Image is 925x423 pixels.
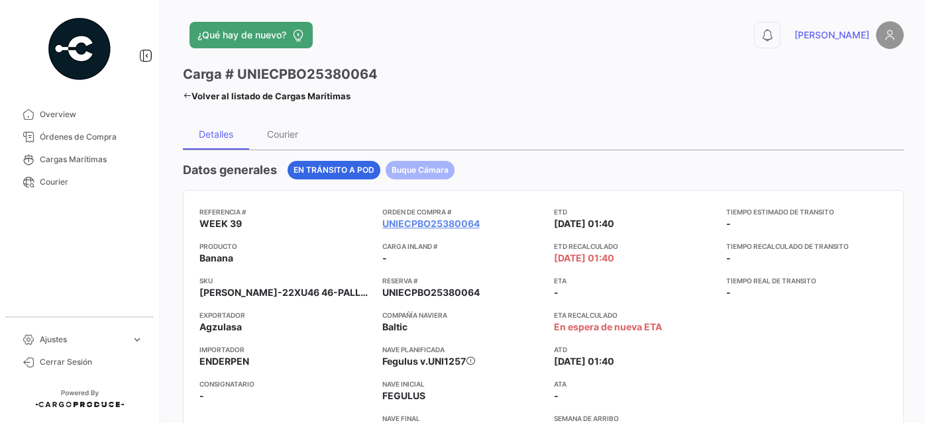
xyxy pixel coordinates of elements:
app-card-info-title: Compañía naviera [382,310,544,320]
span: [DATE] 01:40 [554,252,614,265]
app-card-info-title: SKU [199,275,372,286]
span: Buque Cámara [392,164,449,176]
span: ¿Qué hay de nuevo? [197,28,286,42]
span: - [554,286,559,299]
span: - [382,252,387,265]
span: Courier [40,176,143,188]
span: UNIECPBO25380064 [382,286,480,299]
app-card-info-title: Nave inicial [382,379,544,389]
app-card-info-title: Tiempo real de transito [726,275,888,286]
span: Ajustes [40,334,126,346]
button: ¿Qué hay de nuevo? [190,22,313,48]
app-card-info-title: Tiempo recalculado de transito [726,241,888,252]
app-card-info-title: ATD [554,344,716,355]
app-card-info-title: Consignatario [199,379,372,389]
h4: Datos generales [183,161,277,179]
span: - [554,389,559,402]
a: Órdenes de Compra [11,126,148,148]
a: Courier [11,171,148,193]
app-card-info-title: Carga inland # [382,241,544,252]
span: [DATE] 01:40 [554,355,614,368]
span: Banana [199,252,233,265]
span: En espera de nueva ETA [554,320,662,334]
app-card-info-title: Tiempo estimado de transito [726,207,888,217]
span: Órdenes de Compra [40,131,143,143]
app-card-info-title: ETA [554,275,716,286]
app-card-info-title: Importador [199,344,372,355]
span: - [726,252,731,263]
span: [PERSON_NAME]-22XU46 46-PALLET LLC TEALINE [199,286,372,299]
div: Courier [267,128,298,140]
img: powered-by.png [46,16,113,82]
span: Overview [40,109,143,120]
a: Volver al listado de Cargas Marítimas [183,87,351,105]
app-card-info-title: ETD [554,207,716,217]
span: En tránsito a POD [294,164,374,176]
app-card-info-title: Referencia # [199,207,372,217]
span: Fegulus v.UNI1257 [382,355,466,367]
span: Cargas Marítimas [40,154,143,165]
app-card-info-title: Exportador [199,310,372,320]
span: - [199,389,204,402]
img: placeholder-user.png [876,21,904,49]
h3: Carga # UNIECPBO25380064 [183,65,378,83]
span: Agzulasa [199,320,242,334]
span: [PERSON_NAME] [794,28,869,42]
span: [DATE] 01:40 [554,217,614,230]
a: UNIECPBO25380064 [382,217,480,230]
span: ENDERPEN [199,355,249,368]
span: Cerrar Sesión [40,356,143,368]
app-card-info-title: Orden de Compra # [382,207,544,217]
span: - [726,287,731,298]
a: Cargas Marítimas [11,148,148,171]
app-card-info-title: ATA [554,379,716,389]
span: FEGULUS [382,389,425,402]
app-card-info-title: ETA Recalculado [554,310,716,320]
span: expand_more [131,334,143,346]
div: Detalles [199,128,233,140]
app-card-info-title: ETD Recalculado [554,241,716,252]
span: WEEK 39 [199,217,242,230]
span: Baltic [382,320,408,334]
app-card-info-title: Reserva # [382,275,544,286]
span: - [726,218,731,229]
app-card-info-title: Producto [199,241,372,252]
app-card-info-title: Nave planificada [382,344,544,355]
a: Overview [11,103,148,126]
